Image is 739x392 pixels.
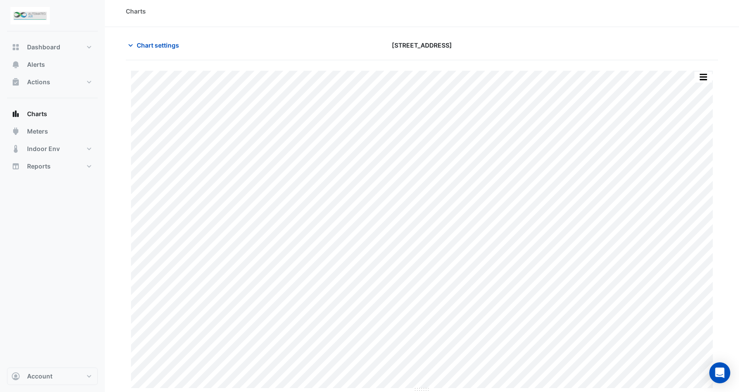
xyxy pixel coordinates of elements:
[27,43,60,52] span: Dashboard
[11,43,20,52] app-icon: Dashboard
[7,56,98,73] button: Alerts
[126,38,185,53] button: Chart settings
[694,72,712,83] button: More Options
[7,368,98,385] button: Account
[11,144,20,153] app-icon: Indoor Env
[7,38,98,56] button: Dashboard
[27,144,60,153] span: Indoor Env
[7,73,98,91] button: Actions
[11,78,20,86] app-icon: Actions
[11,127,20,136] app-icon: Meters
[27,78,50,86] span: Actions
[27,110,47,118] span: Charts
[7,105,98,123] button: Charts
[11,162,20,171] app-icon: Reports
[137,41,179,50] span: Chart settings
[7,140,98,158] button: Indoor Env
[392,41,452,50] span: [STREET_ADDRESS]
[11,110,20,118] app-icon: Charts
[27,372,52,381] span: Account
[27,127,48,136] span: Meters
[11,60,20,69] app-icon: Alerts
[7,123,98,140] button: Meters
[27,162,51,171] span: Reports
[709,362,730,383] div: Open Intercom Messenger
[27,60,45,69] span: Alerts
[126,7,146,16] div: Charts
[7,158,98,175] button: Reports
[10,7,50,24] img: Company Logo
